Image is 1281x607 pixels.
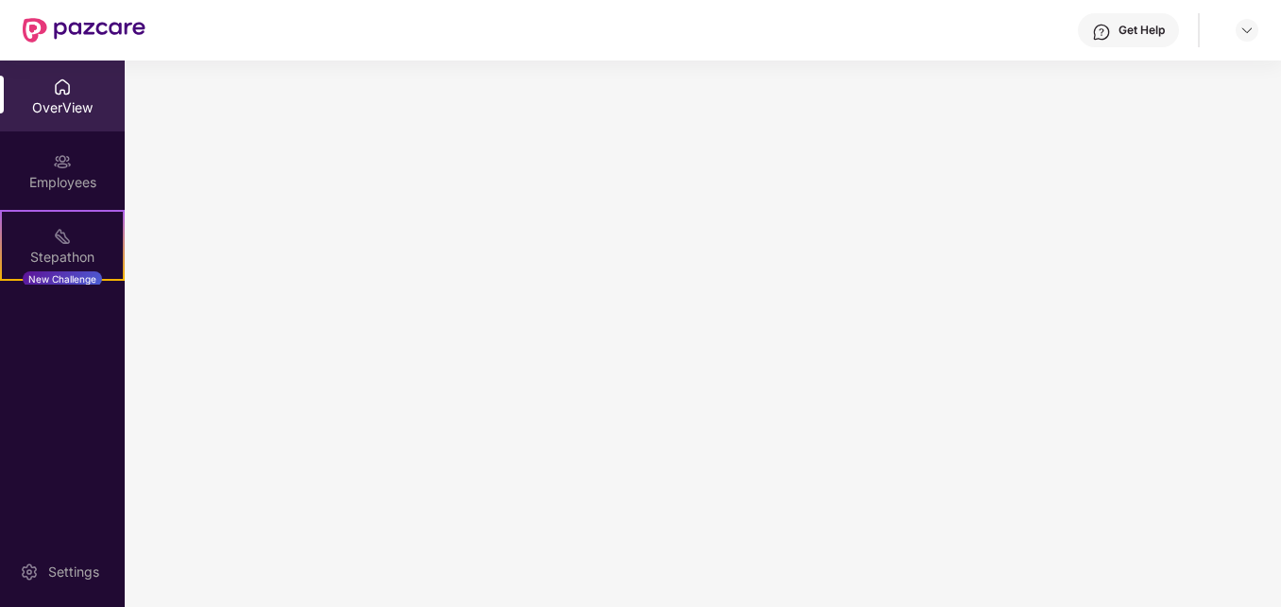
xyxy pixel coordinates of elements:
[53,78,72,96] img: svg+xml;base64,PHN2ZyBpZD0iSG9tZSIgeG1sbnM9Imh0dHA6Ly93d3cudzMub3JnLzIwMDAvc3ZnIiB3aWR0aD0iMjAiIG...
[43,563,105,581] div: Settings
[20,563,39,581] img: svg+xml;base64,PHN2ZyBpZD0iU2V0dGluZy0yMHgyMCIgeG1sbnM9Imh0dHA6Ly93d3cudzMub3JnLzIwMDAvc3ZnIiB3aW...
[2,248,123,267] div: Stepathon
[53,227,72,246] img: svg+xml;base64,PHN2ZyB4bWxucz0iaHR0cDovL3d3dy53My5vcmcvMjAwMC9zdmciIHdpZHRoPSIyMSIgaGVpZ2h0PSIyMC...
[1239,23,1255,38] img: svg+xml;base64,PHN2ZyBpZD0iRHJvcGRvd24tMzJ4MzIiIHhtbG5zPSJodHRwOi8vd3d3LnczLm9yZy8yMDAwL3N2ZyIgd2...
[1092,23,1111,42] img: svg+xml;base64,PHN2ZyBpZD0iSGVscC0zMngzMiIgeG1sbnM9Imh0dHA6Ly93d3cudzMub3JnLzIwMDAvc3ZnIiB3aWR0aD...
[1119,23,1165,38] div: Get Help
[23,271,102,286] div: New Challenge
[53,152,72,171] img: svg+xml;base64,PHN2ZyBpZD0iRW1wbG95ZWVzIiB4bWxucz0iaHR0cDovL3d3dy53My5vcmcvMjAwMC9zdmciIHdpZHRoPS...
[23,18,145,43] img: New Pazcare Logo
